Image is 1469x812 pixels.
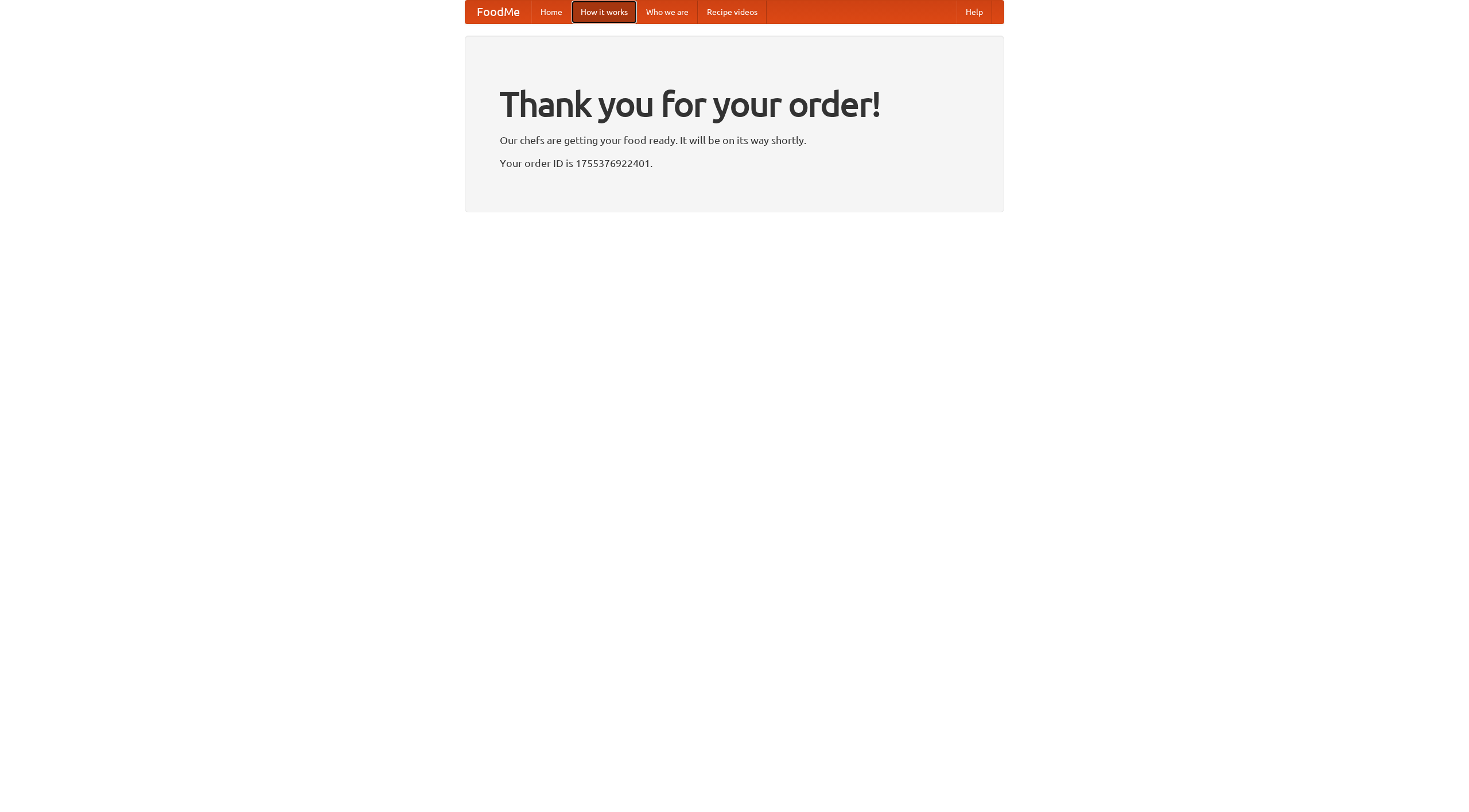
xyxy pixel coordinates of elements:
[637,1,698,24] a: Who we are
[572,1,637,24] a: How it works
[500,76,969,131] h1: Thank you for your order!
[531,1,572,24] a: Home
[465,1,531,24] a: FoodMe
[957,1,992,24] a: Help
[500,154,969,172] p: Your order ID is 1755376922401.
[698,1,767,24] a: Recipe videos
[500,131,969,149] p: Our chefs are getting your food ready. It will be on its way shortly.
